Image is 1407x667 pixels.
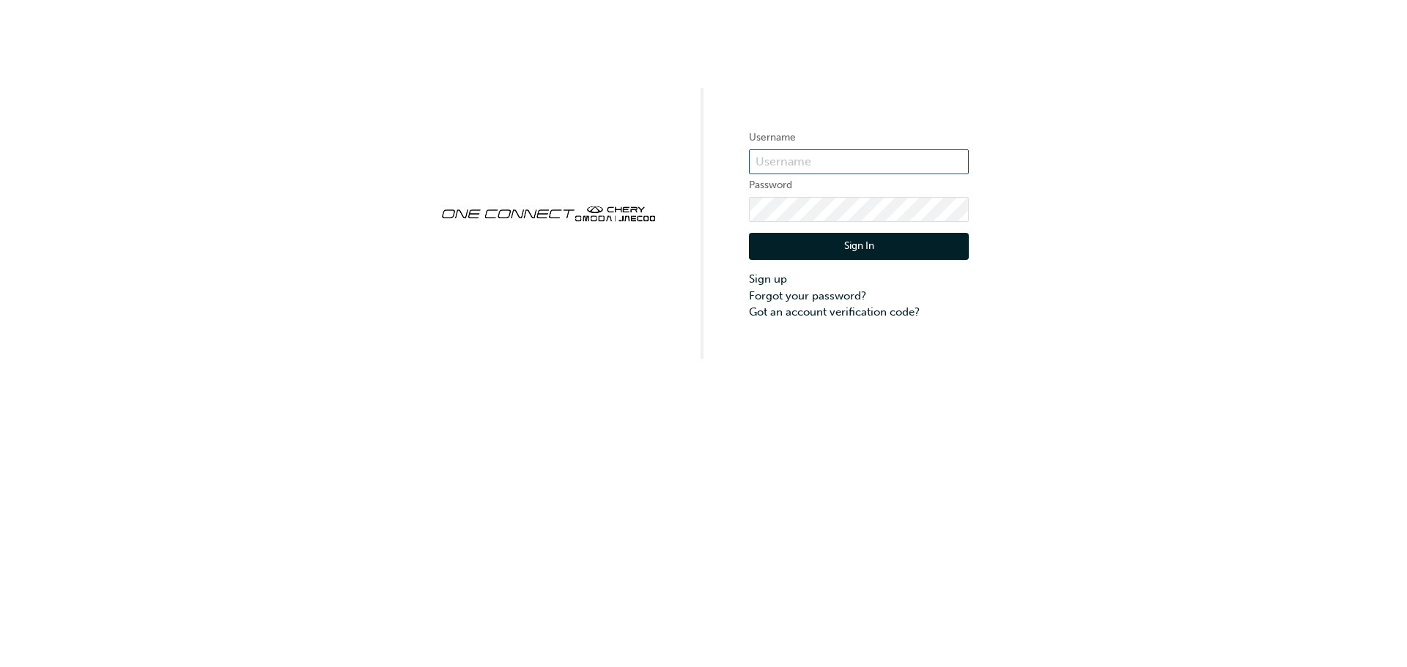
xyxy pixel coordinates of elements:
[749,304,969,321] a: Got an account verification code?
[749,149,969,174] input: Username
[749,176,969,194] label: Password
[438,193,658,231] img: oneconnect
[749,288,969,305] a: Forgot your password?
[749,233,969,261] button: Sign In
[749,129,969,146] label: Username
[749,271,969,288] a: Sign up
